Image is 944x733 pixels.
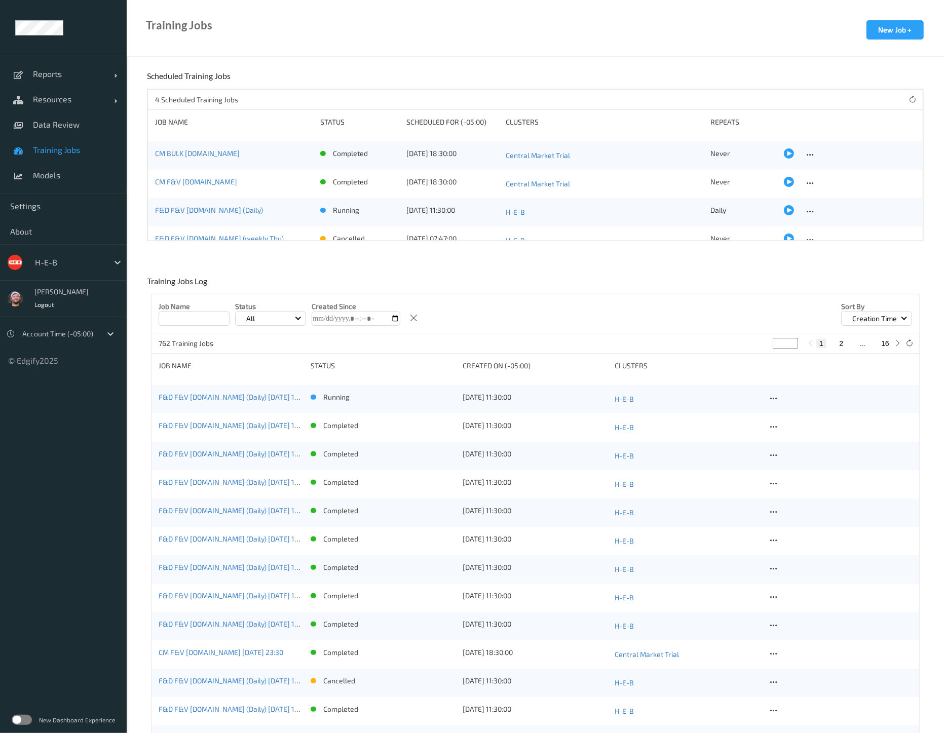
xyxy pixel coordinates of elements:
a: H-E-B [506,234,703,248]
button: 2 [836,339,846,348]
p: Sort by [841,301,912,312]
div: Clusters [506,117,703,127]
button: ... [856,339,869,348]
p: completed [323,534,358,544]
a: H-E-B [615,534,760,548]
a: CM BULK [DOMAIN_NAME] [155,149,240,158]
div: Repeats [711,117,777,127]
a: H-E-B [615,562,760,576]
div: [DATE] 11:30:00 [463,506,608,516]
a: H-E-B [615,506,760,520]
a: H-E-B [615,477,760,491]
div: [DATE] 11:30:00 [463,619,608,629]
div: Scheduled Training Jobs [147,71,233,89]
p: cancelled [323,676,355,686]
a: F&D F&V [DOMAIN_NAME] (Daily) [155,206,263,214]
a: F&D F&V [DOMAIN_NAME] (Daily) [DATE] 16:30 [159,534,308,543]
div: [DATE] 11:30:00 [463,420,608,431]
a: H-E-B [615,449,760,463]
p: completed [323,619,358,629]
p: All [243,314,258,324]
div: [DATE] 11:30:00 [463,392,608,402]
button: 16 [878,339,892,348]
a: Central Market Trial [506,177,703,191]
div: [DATE] 11:30:00 [463,534,608,544]
p: Job Name [159,301,230,312]
p: completed [323,562,358,572]
a: H-E-B [615,704,760,718]
a: H-E-B [615,676,760,690]
a: Central Market Trial [506,148,703,163]
a: H-E-B [615,591,760,605]
span: Never [711,149,731,158]
div: Status [320,117,399,127]
div: [DATE] 18:30:00 [406,148,499,159]
span: Never [711,234,731,243]
p: Status [235,301,306,312]
a: F&D F&V [DOMAIN_NAME] (Daily) [DATE] 16:30 [159,563,308,571]
p: completed [323,704,358,714]
div: Job Name [159,361,304,371]
a: F&D F&V [DOMAIN_NAME] (Daily) [DATE] 16:30 [159,449,308,458]
span: Daily [711,206,727,214]
a: H-E-B [615,420,760,435]
p: completed [323,449,358,459]
p: completed [333,148,368,159]
a: H-E-B [506,205,703,219]
a: H-E-B [615,619,760,633]
p: completed [323,477,358,487]
a: F&D F&V [DOMAIN_NAME] (weekly Thu) [155,234,284,243]
div: [DATE] 18:30:00 [406,177,499,187]
div: Created On (-05:00) [463,361,608,371]
div: [DATE] 07:47:00 [406,234,499,244]
div: Scheduled for (-05:00) [406,117,499,127]
div: [DATE] 18:30:00 [463,647,608,658]
p: Creation Time [849,314,900,324]
p: running [333,205,359,215]
p: 762 Training Jobs [159,338,235,349]
div: Training Jobs Log [147,276,210,294]
div: Training Jobs [146,20,212,30]
a: F&D F&V [DOMAIN_NAME] (Daily) [DATE] 16:30 [159,506,308,515]
button: New Job + [866,20,924,40]
div: [DATE] 11:30:00 [463,676,608,686]
a: F&D F&V [DOMAIN_NAME] (Daily) [DATE] 16:30 [159,620,308,628]
p: completed [323,506,358,516]
div: [DATE] 11:30:00 [463,449,608,459]
span: Never [711,177,731,186]
p: completed [323,591,358,601]
div: [DATE] 11:30:00 [463,591,608,601]
p: running [323,392,350,402]
a: F&D F&V [DOMAIN_NAME] (Daily) [DATE] 16:30 [159,421,308,430]
a: Central Market Trial [615,647,760,662]
a: CM F&V [DOMAIN_NAME] [155,177,237,186]
div: [DATE] 11:30:00 [463,477,608,487]
a: F&D F&V [DOMAIN_NAME] (Daily) [DATE] 16:30 [159,705,308,713]
a: H-E-B [615,392,760,406]
p: completed [323,647,358,658]
div: [DATE] 11:30:00 [463,704,608,714]
p: cancelled [333,234,365,244]
a: F&D F&V [DOMAIN_NAME] (Daily) [DATE] 16:30 [159,676,308,685]
button: 1 [816,339,826,348]
p: 4 Scheduled Training Jobs [155,95,238,105]
a: F&D F&V [DOMAIN_NAME] (Daily) [DATE] 16:30 [159,591,308,600]
div: Job Name [155,117,313,127]
a: F&D F&V [DOMAIN_NAME] (Daily) [DATE] 16:30 [159,393,308,401]
div: clusters [615,361,760,371]
a: F&D F&V [DOMAIN_NAME] (Daily) [DATE] 16:30 [159,478,308,486]
p: completed [323,420,358,431]
a: CM F&V [DOMAIN_NAME] [DATE] 23:30 [159,648,283,657]
p: Created Since [312,301,400,312]
div: status [311,361,456,371]
div: [DATE] 11:30:00 [406,205,499,215]
p: completed [333,177,368,187]
div: [DATE] 11:30:00 [463,562,608,572]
